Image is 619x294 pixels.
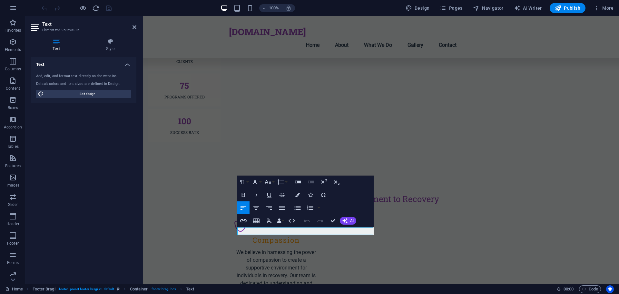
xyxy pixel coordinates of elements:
button: Ordered List [304,201,316,214]
span: More [593,5,614,11]
button: Special Characters [317,188,329,201]
p: Slider [8,202,18,207]
button: Colors [291,188,304,201]
button: Align Left [237,201,250,214]
span: : [568,287,569,291]
a: Click to cancel selection. Double-click to open Pages [5,285,23,293]
h6: Session time [557,285,574,293]
span: . footer-bragi-box [150,285,176,293]
button: Usercentrics [606,285,614,293]
span: Design [406,5,430,11]
nav: breadcrumb [33,285,194,293]
button: Align Center [250,201,262,214]
p: Tables [7,144,19,149]
div: Add, edit, and format text directly on the website. [36,74,131,79]
span: Publish [555,5,580,11]
p: Accordion [4,125,22,130]
span: Click to select. Double-click to edit [186,285,194,293]
p: Elements [5,47,21,52]
button: Paragraph Format [237,176,250,188]
button: Design [403,3,432,13]
button: Bold (Ctrl+B) [237,188,250,201]
p: Features [5,163,21,168]
button: Redo (Ctrl+Shift+Z) [314,214,326,227]
button: Superscript [318,176,330,188]
button: Icons [304,188,317,201]
span: Click to select. Double-click to edit [130,285,148,293]
button: Undo (Ctrl+Z) [301,214,313,227]
button: Underline (Ctrl+U) [263,188,275,201]
button: Font Family [250,176,262,188]
button: AI Writer [511,3,545,13]
div: Default colors and font sizes are defined in Design. [36,81,131,87]
button: Code [579,285,601,293]
div: Design (Ctrl+Alt+Y) [403,3,432,13]
h3: Element #ed-968695026 [42,27,123,33]
span: AI Writer [514,5,542,11]
p: Forms [7,260,19,265]
button: Navigator [470,3,506,13]
button: reload [92,4,100,12]
iframe: To enrich screen reader interactions, please activate Accessibility in Grammarly extension settings [143,16,619,284]
p: Footer [7,241,19,246]
button: Edit design [36,90,131,98]
button: Clear Formatting [263,214,275,227]
p: Content [6,86,20,91]
button: HTML [286,214,298,227]
button: Strikethrough [276,188,288,201]
h6: 100% [269,4,279,12]
button: Click here to leave preview mode and continue editing [79,4,87,12]
button: Confirm (Ctrl+⏎) [327,214,339,227]
h4: Style [84,38,136,52]
h4: Text [31,57,136,68]
span: Pages [440,5,462,11]
i: Reload page [92,5,100,12]
p: Header [6,221,19,227]
button: Font Size [263,176,275,188]
span: Navigator [473,5,504,11]
button: Italic (Ctrl+I) [250,188,262,201]
button: Publish [550,3,585,13]
button: Increase Indent [292,176,304,188]
button: 100% [259,4,282,12]
button: Unordered List [291,201,304,214]
p: Images [6,183,20,188]
span: AI [350,219,354,223]
span: . footer .preset-footer-bragi-v3-default [58,285,114,293]
button: Insert Link [237,214,250,227]
button: Data Bindings [276,214,285,227]
p: Boxes [8,105,18,110]
p: Columns [5,66,21,72]
button: Insert Table [250,214,262,227]
button: Align Justify [276,201,288,214]
span: 00 00 [564,285,574,293]
h4: Text [31,38,84,52]
i: This element is a customizable preset [117,287,120,291]
button: Decrease Indent [305,176,317,188]
button: AI [340,217,356,225]
span: Code [582,285,598,293]
button: Line Height [276,176,288,188]
i: On resize automatically adjust zoom level to fit chosen device. [286,5,291,11]
span: Click to select. Double-click to edit [33,285,55,293]
button: Ordered List [316,201,321,214]
p: Favorites [5,28,21,33]
button: Subscript [330,176,343,188]
h2: Text [42,21,136,27]
span: Edit design [46,90,129,98]
button: Align Right [263,201,275,214]
button: More [591,3,616,13]
button: Pages [437,3,465,13]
